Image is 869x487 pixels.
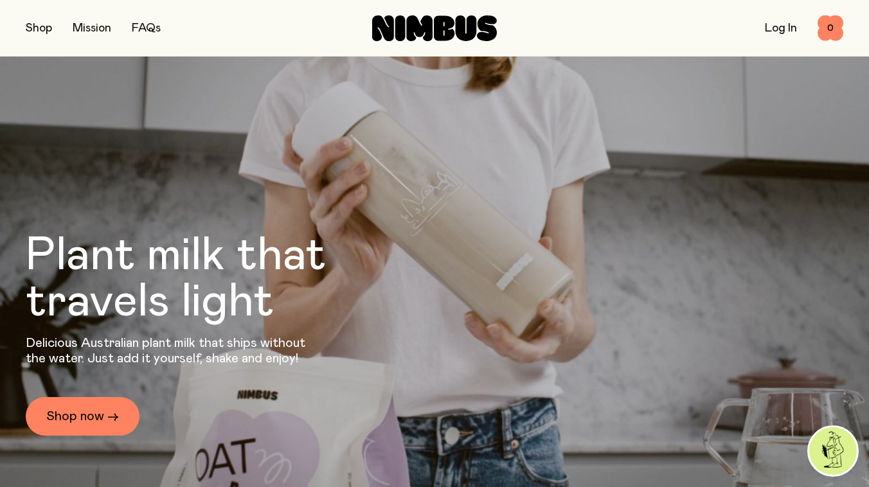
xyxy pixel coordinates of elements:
a: Log In [765,22,797,34]
h1: Plant milk that travels light [26,233,396,325]
a: FAQs [132,22,161,34]
button: 0 [818,15,843,41]
img: agent [809,427,857,475]
a: Shop now → [26,397,139,436]
p: Delicious Australian plant milk that ships without the water. Just add it yourself, shake and enjoy! [26,335,314,366]
a: Mission [73,22,111,34]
